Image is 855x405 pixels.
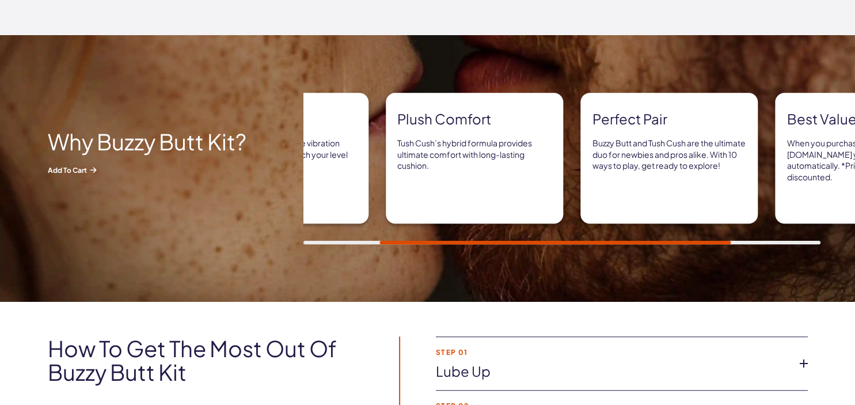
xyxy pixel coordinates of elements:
h2: How to get the most out of Buzzy Butt Kit [48,336,367,385]
h2: Why Buzzy Butt Kit? [48,130,255,154]
a: Lube up [436,362,789,381]
strong: Plush comfort [397,109,552,129]
strong: Perfect pair [592,109,746,129]
strong: All the vibes [203,109,357,129]
p: Buzzy Butt and Tush Cush are the ultimate duo for newbies and pros alike. With 10 ways to play, g... [592,138,746,172]
strong: Step 01 [436,349,789,356]
p: Tush Cush’s hybrid formula provides ultimate comfort with long-lasting cushion. [397,138,552,172]
span: Add to Cart [48,165,255,175]
p: Buzzy Butt offers 10 intense vibration modes guaranteed to match your level of play. [203,138,357,172]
